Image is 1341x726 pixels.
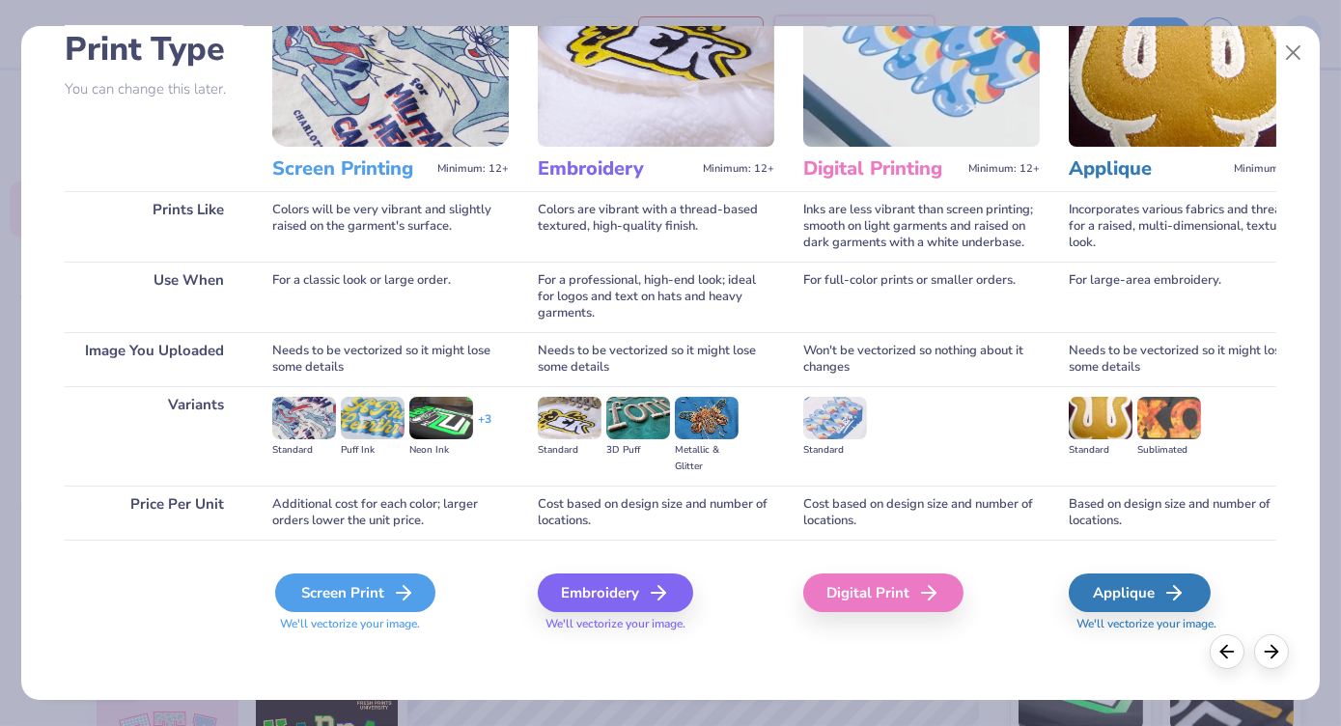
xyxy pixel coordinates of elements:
[65,262,243,332] div: Use When
[538,156,695,181] h3: Embroidery
[538,573,693,612] div: Embroidery
[538,332,774,386] div: Needs to be vectorized so it might lose some details
[1234,162,1305,176] span: Minimum: 12+
[538,442,601,459] div: Standard
[803,573,964,612] div: Digital Print
[272,442,336,459] div: Standard
[538,191,774,262] div: Colors are vibrant with a thread-based textured, high-quality finish.
[272,397,336,439] img: Standard
[272,332,509,386] div: Needs to be vectorized so it might lose some details
[275,573,435,612] div: Screen Print
[65,386,243,486] div: Variants
[341,442,405,459] div: Puff Ink
[1069,191,1305,262] div: Incorporates various fabrics and threads for a raised, multi-dimensional, textured look.
[1069,573,1211,612] div: Applique
[272,486,509,540] div: Additional cost for each color; larger orders lower the unit price.
[803,262,1040,332] div: For full-color prints or smaller orders.
[478,411,491,444] div: + 3
[1137,397,1201,439] img: Sublimated
[65,486,243,540] div: Price Per Unit
[272,262,509,332] div: For a classic look or large order.
[803,332,1040,386] div: Won't be vectorized so nothing about it changes
[803,191,1040,262] div: Inks are less vibrant than screen printing; smooth on light garments and raised on dark garments ...
[65,332,243,386] div: Image You Uploaded
[1069,486,1305,540] div: Based on design size and number of locations.
[606,442,670,459] div: 3D Puff
[1069,262,1305,332] div: For large-area embroidery.
[409,397,473,439] img: Neon Ink
[538,262,774,332] div: For a professional, high-end look; ideal for logos and text on hats and heavy garments.
[409,442,473,459] div: Neon Ink
[1069,397,1132,439] img: Standard
[968,162,1040,176] span: Minimum: 12+
[272,616,509,632] span: We'll vectorize your image.
[538,486,774,540] div: Cost based on design size and number of locations.
[1275,35,1312,71] button: Close
[675,442,739,475] div: Metallic & Glitter
[1069,156,1226,181] h3: Applique
[272,191,509,262] div: Colors will be very vibrant and slightly raised on the garment's surface.
[437,162,509,176] span: Minimum: 12+
[1069,442,1132,459] div: Standard
[272,156,430,181] h3: Screen Printing
[65,81,243,98] p: You can change this later.
[803,397,867,439] img: Standard
[606,397,670,439] img: 3D Puff
[1069,332,1305,386] div: Needs to be vectorized so it might lose some details
[675,397,739,439] img: Metallic & Glitter
[1069,616,1305,632] span: We'll vectorize your image.
[65,191,243,262] div: Prints Like
[703,162,774,176] span: Minimum: 12+
[803,486,1040,540] div: Cost based on design size and number of locations.
[538,616,774,632] span: We'll vectorize your image.
[1137,442,1201,459] div: Sublimated
[803,156,961,181] h3: Digital Printing
[341,397,405,439] img: Puff Ink
[538,397,601,439] img: Standard
[803,442,867,459] div: Standard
